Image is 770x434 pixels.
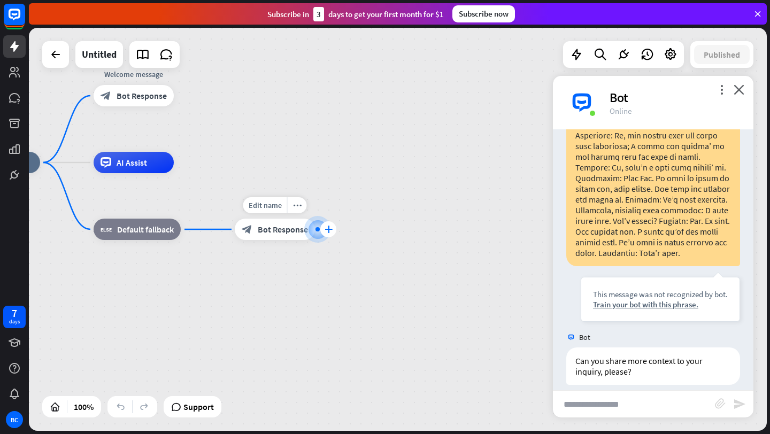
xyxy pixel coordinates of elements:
[452,5,515,22] div: Subscribe now
[579,332,590,342] span: Bot
[249,200,282,210] span: Edit name
[117,157,147,168] span: AI Assist
[325,226,333,233] i: plus
[9,4,41,36] button: Open LiveChat chat widget
[242,224,252,235] i: block_bot_response
[71,398,97,415] div: 100%
[593,289,728,299] div: This message was not recognized by bot.
[117,224,174,235] span: Default fallback
[610,89,741,106] div: Bot
[258,224,308,235] span: Bot Response
[101,90,111,101] i: block_bot_response
[694,45,750,64] button: Published
[715,398,726,409] i: block_attachment
[293,201,302,210] i: more_horiz
[734,84,744,95] i: close
[82,41,117,68] div: Untitled
[313,7,324,21] div: 3
[733,398,746,410] i: send
[717,84,727,95] i: more_vert
[117,90,167,101] span: Bot Response
[6,411,23,428] div: BC
[183,398,214,415] span: Support
[610,106,741,116] div: Online
[9,318,20,325] div: days
[86,69,182,80] div: Welcome message
[566,347,740,385] div: Can you share more context to your inquiry, please?
[101,224,112,235] i: block_fallback
[3,306,26,328] a: 7 days
[12,308,17,318] div: 7
[267,7,444,21] div: Subscribe in days to get your first month for $1
[593,299,728,309] div: Train your bot with this phrase.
